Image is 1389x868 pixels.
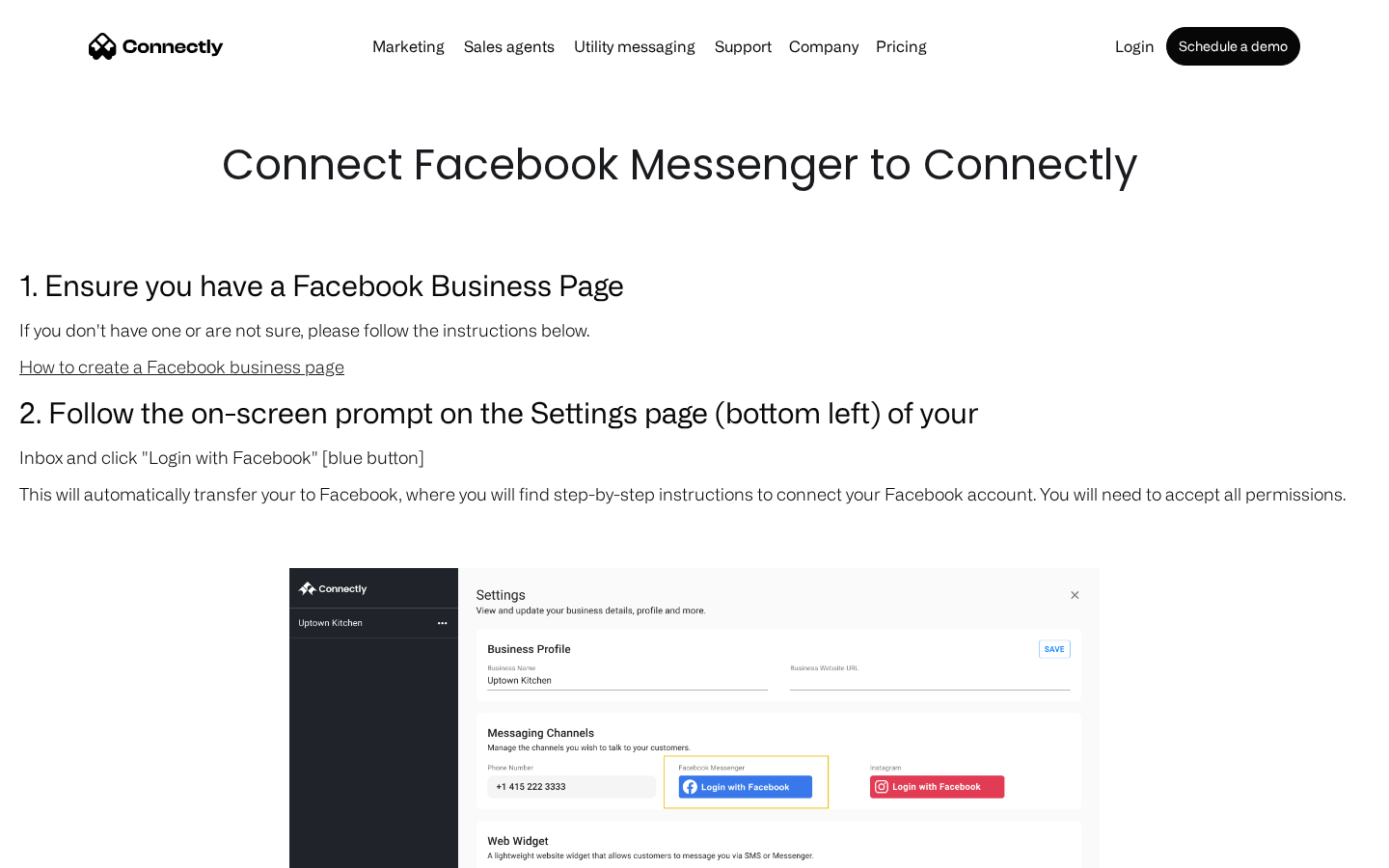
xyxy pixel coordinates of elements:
p: ‍ [19,517,1370,544]
a: Login [1107,39,1162,54]
h1: Connect Facebook Messenger to Connectly [222,135,1167,195]
a: Schedule a demo [1166,27,1300,66]
p: This will automatically transfer your to Facebook, where you will find step-by-step instructions ... [19,480,1370,507]
a: Sales agents [456,39,562,54]
p: Inbox and click "Login with Facebook" [blue button] [19,444,1370,471]
p: If you don't have one or are not sure, please follow the instructions below. [19,316,1370,343]
a: Support [707,39,779,54]
a: Marketing [365,39,452,54]
aside: Language selected: English [19,834,116,861]
a: Utility messaging [566,39,703,54]
h3: 2. Follow the on-screen prompt on the Settings page (bottom left) of your [19,390,1370,434]
h3: 1. Ensure you have a Facebook Business Page [19,262,1370,307]
ul: Language list [39,834,116,861]
a: How to create a Facebook business page [19,357,344,376]
a: Pricing [868,39,935,54]
div: Company [789,33,858,60]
